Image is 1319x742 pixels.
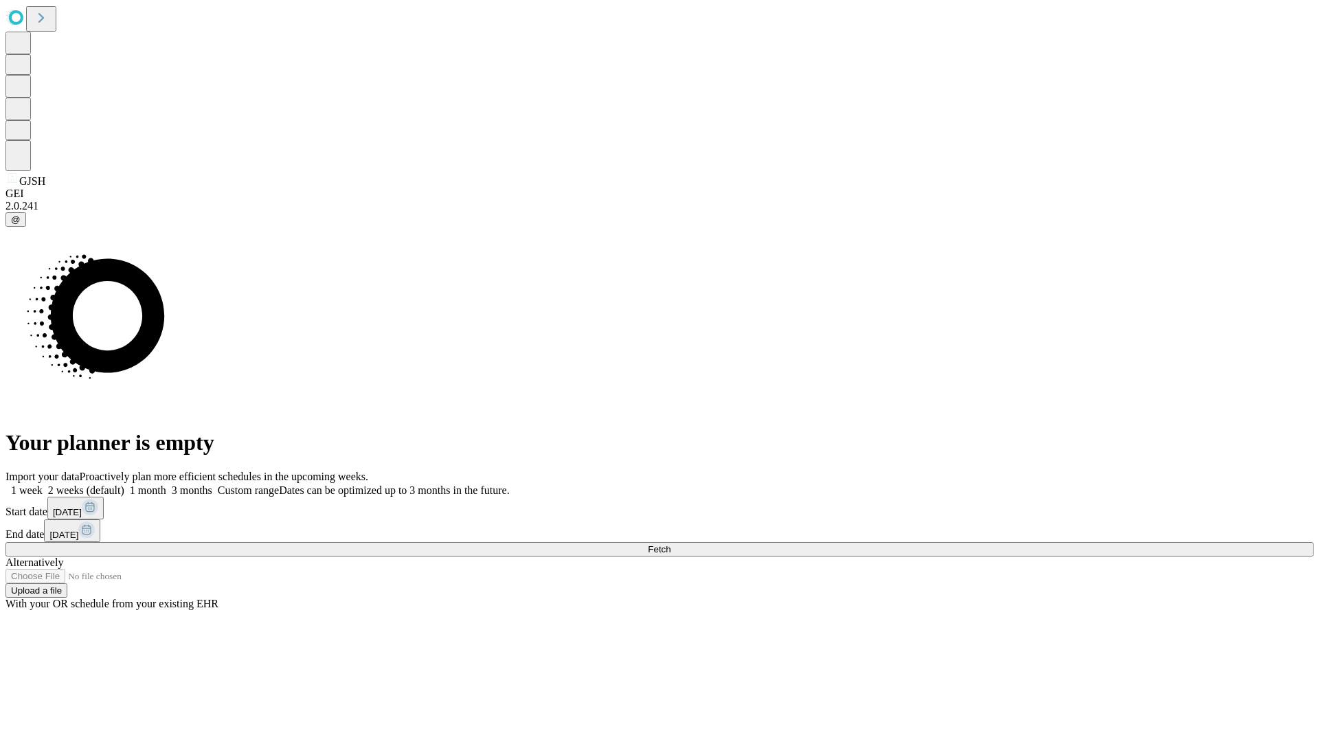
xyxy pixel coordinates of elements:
button: @ [5,212,26,227]
span: Proactively plan more efficient schedules in the upcoming weeks. [80,471,368,482]
div: End date [5,519,1314,542]
span: Alternatively [5,556,63,568]
span: 2 weeks (default) [48,484,124,496]
button: Fetch [5,542,1314,556]
h1: Your planner is empty [5,430,1314,456]
button: Upload a file [5,583,67,598]
span: With your OR schedule from your existing EHR [5,598,218,609]
span: @ [11,214,21,225]
div: Start date [5,497,1314,519]
span: [DATE] [49,530,78,540]
span: Custom range [218,484,279,496]
div: 2.0.241 [5,200,1314,212]
span: GJSH [19,175,45,187]
span: 3 months [172,484,212,496]
span: Fetch [648,544,670,554]
span: Dates can be optimized up to 3 months in the future. [279,484,509,496]
span: [DATE] [53,507,82,517]
button: [DATE] [47,497,104,519]
span: Import your data [5,471,80,482]
span: 1 week [11,484,43,496]
span: 1 month [130,484,166,496]
button: [DATE] [44,519,100,542]
div: GEI [5,188,1314,200]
